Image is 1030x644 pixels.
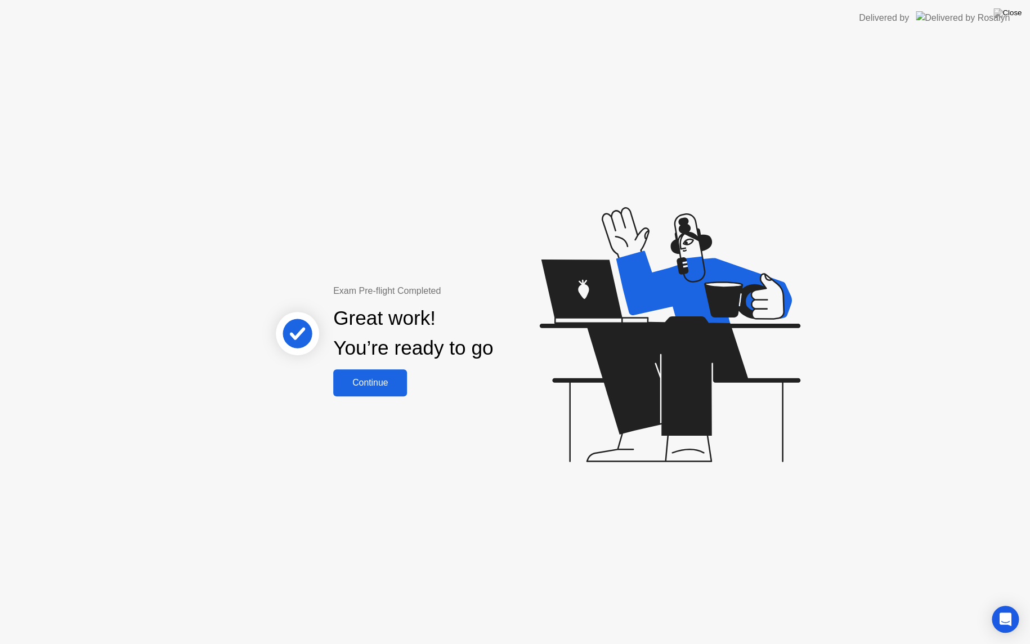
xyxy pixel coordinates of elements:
div: Continue [337,378,404,388]
div: Delivered by [859,11,909,25]
img: Close [993,8,1022,17]
button: Continue [333,369,407,396]
img: Delivered by Rosalyn [916,11,1010,24]
div: Exam Pre-flight Completed [333,284,566,298]
div: Great work! You’re ready to go [333,303,493,363]
div: Open Intercom Messenger [992,606,1019,633]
